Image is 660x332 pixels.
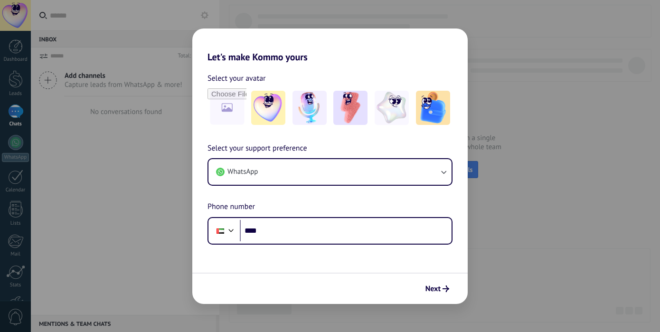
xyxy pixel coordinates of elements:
div: United Arab Emirates: + 971 [211,221,229,241]
span: Phone number [207,201,255,213]
img: -5.jpeg [416,91,450,125]
button: WhatsApp [208,159,452,185]
span: Select your avatar [207,72,266,85]
img: -3.jpeg [333,91,368,125]
span: Select your support preference [207,142,307,155]
button: Next [421,281,453,297]
img: -1.jpeg [251,91,285,125]
h2: Let's make Kommo yours [192,28,468,63]
img: -2.jpeg [292,91,327,125]
span: WhatsApp [227,167,258,177]
span: Next [425,285,441,292]
img: -4.jpeg [375,91,409,125]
